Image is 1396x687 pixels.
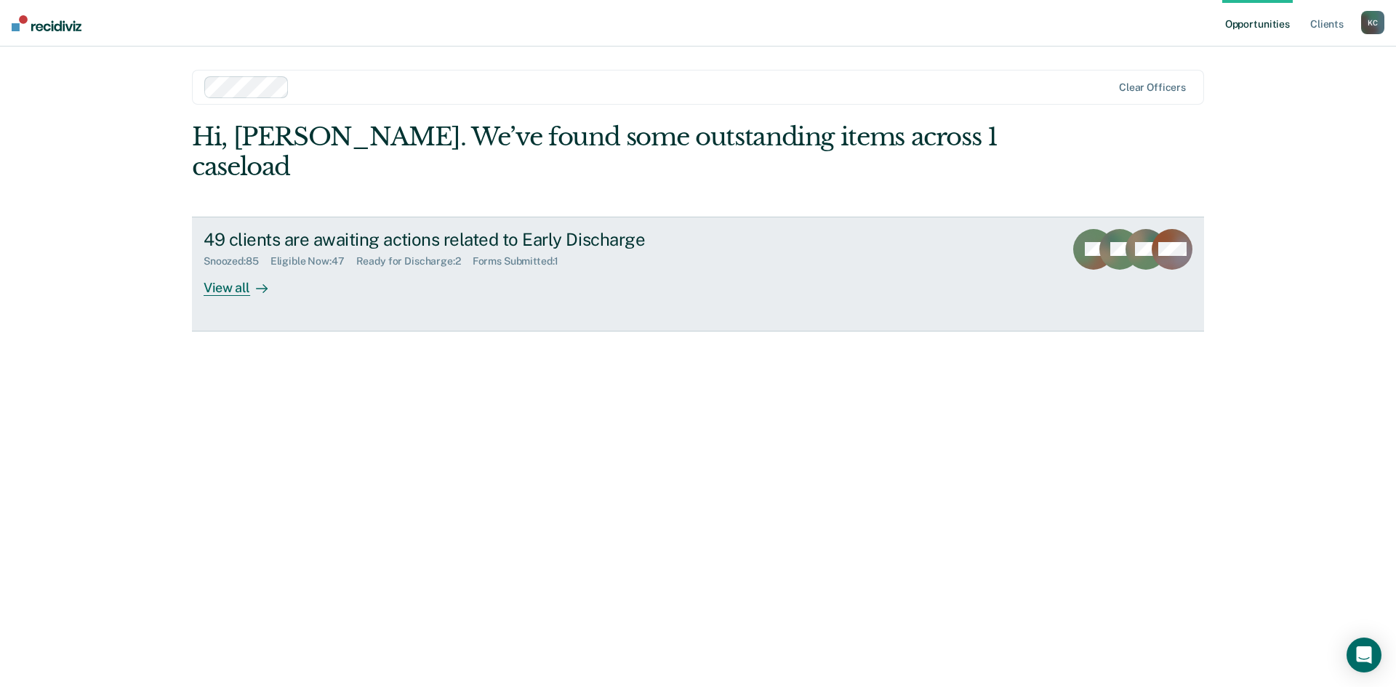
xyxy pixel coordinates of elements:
[1119,81,1186,94] div: Clear officers
[1347,638,1381,672] div: Open Intercom Messenger
[473,255,571,268] div: Forms Submitted : 1
[192,122,1002,182] div: Hi, [PERSON_NAME]. We’ve found some outstanding items across 1 caseload
[356,255,473,268] div: Ready for Discharge : 2
[1361,11,1384,34] div: K C
[192,217,1204,332] a: 49 clients are awaiting actions related to Early DischargeSnoozed:85Eligible Now:47Ready for Disc...
[204,229,714,250] div: 49 clients are awaiting actions related to Early Discharge
[1361,11,1384,34] button: KC
[12,15,81,31] img: Recidiviz
[204,268,285,296] div: View all
[270,255,356,268] div: Eligible Now : 47
[204,255,270,268] div: Snoozed : 85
